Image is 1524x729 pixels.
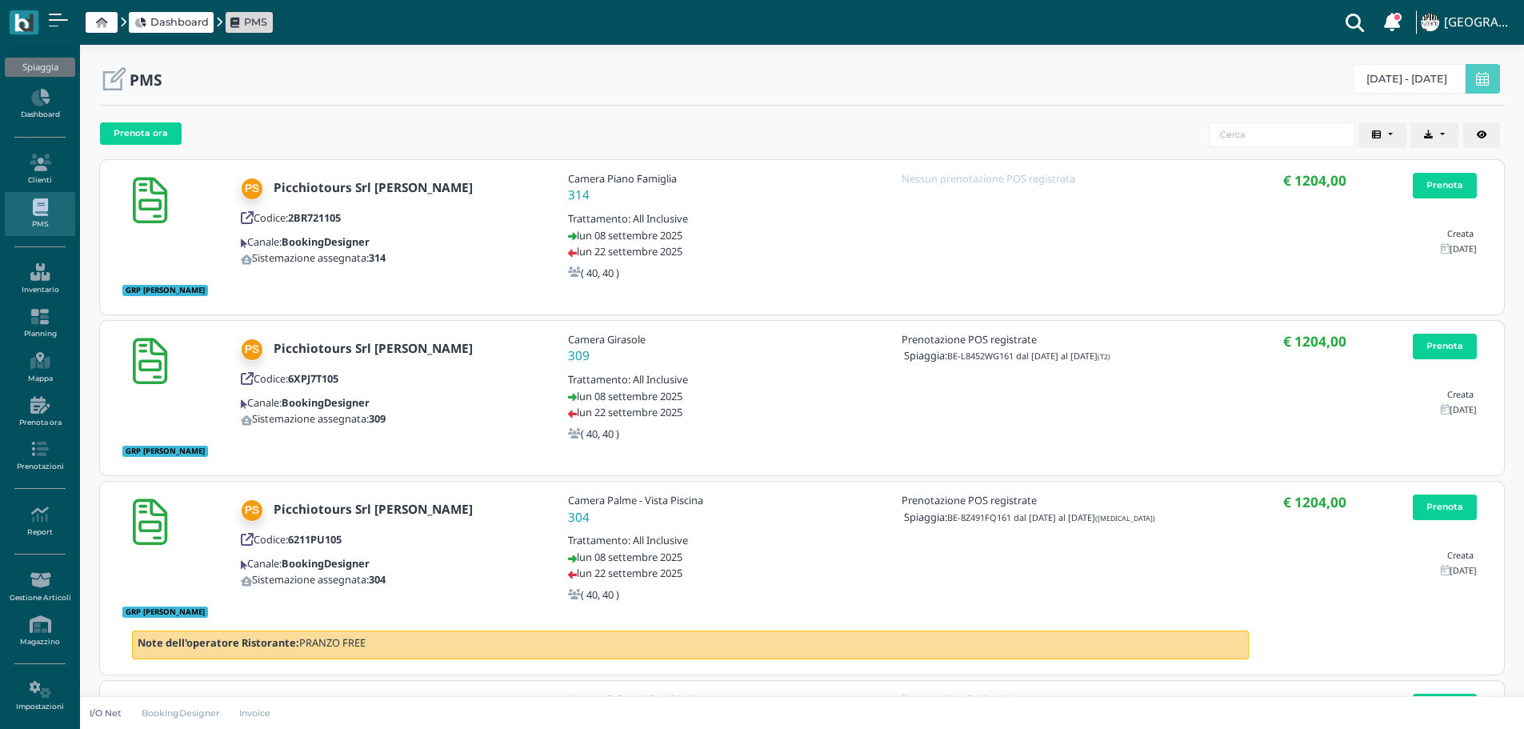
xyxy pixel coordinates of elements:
[568,511,886,525] h4: 304
[288,371,338,386] b: 6XPJ7T105
[902,334,1154,345] h5: Prenotazione POS registrate
[1450,566,1477,575] h6: [DATE]
[1410,679,1510,715] iframe: Help widget launcher
[247,397,370,408] h5: Canale:
[241,558,370,574] a: Canale:BookingDesigner
[130,71,162,88] h2: PMS
[577,246,682,257] h5: lun 22 settembre 2025
[5,147,74,191] a: Clienti
[100,122,182,145] button: Prenota ora
[568,535,886,546] h5: Trattamento: All Inclusive
[274,340,473,357] b: Picchiotours Srl [PERSON_NAME]
[902,694,1154,705] h5: Prenotazione POS registrate
[5,499,74,543] a: Report
[126,285,205,295] b: GRP [PERSON_NAME]
[581,267,619,278] h5: ( 40, 40 )
[282,395,370,410] b: BookingDesigner
[230,707,282,719] a: Invoice
[126,446,205,456] b: GRP [PERSON_NAME]
[254,212,341,223] h5: Codice:
[369,250,386,265] b: 314
[1463,122,1500,148] button: Toggle custom view
[241,338,263,361] img: Picchiotours Srl T.O.
[1095,514,1155,523] small: ([MEDICAL_DATA])
[902,495,1154,506] h5: Prenotazione POS registrate
[5,257,74,301] a: Inventario
[138,635,299,650] b: Note dell'operatore Ristorante:
[254,534,342,545] h5: Codice:
[241,236,370,252] a: Canale:BookingDesigner
[568,173,886,184] h5: Camera Piano Famiglia
[581,589,619,600] h5: ( 40, 40 )
[568,334,886,345] h5: Camera Girasole
[1209,122,1355,147] input: Cerca
[241,178,263,200] img: Picchiotours Srl T.O.
[904,511,1156,528] h5: Spiaggia:
[1421,14,1438,31] img: ...
[577,567,682,579] h5: lun 22 settembre 2025
[577,230,682,241] h5: lun 08 settembre 2025
[5,302,74,346] a: Planning
[247,236,370,247] h5: Canale:
[577,407,682,418] h5: lun 22 settembre 2025
[1366,73,1447,86] span: [DATE] - [DATE]
[568,350,886,363] h4: 309
[369,411,386,426] b: 309
[1376,390,1474,399] h6: Creata
[241,499,263,522] img: Picchiotours Srl T.O.
[1291,694,1346,709] b: € 884,00
[1450,244,1477,254] h6: [DATE]
[90,122,182,150] a: Prenota ora
[1444,16,1514,30] h4: [GEOGRAPHIC_DATA]
[1450,405,1477,415] h6: [DATE]
[1283,495,1346,510] b: € 1204,00
[5,58,74,77] div: Spiaggia
[902,173,1154,184] h5: Nessun prenotazione POS registrata
[241,397,370,413] a: Canale:BookingDesigner
[288,210,341,225] b: 2BR721105
[1410,122,1458,148] button: Export
[568,374,886,385] h5: Trattamento: All Inclusive
[138,637,1242,648] h5: PRANZO FREE
[282,234,370,249] b: BookingDesigner
[90,707,122,719] p: I/O Net
[1358,122,1406,148] button: Columns
[5,675,74,719] a: Impostazioni
[1283,173,1346,188] b: € 1204,00
[577,391,682,402] h5: lun 08 settembre 2025
[5,609,74,653] a: Magazzino
[369,572,386,587] b: 304
[1418,3,1514,42] a: ... [GEOGRAPHIC_DATA]
[247,558,370,569] h5: Canale:
[947,351,1110,362] h6: BE-L8452WG161 dal [DATE] al [DATE]
[5,434,74,478] a: Prenotazioni
[5,192,74,236] a: PMS
[1413,173,1477,198] a: Prenota
[947,351,1110,367] a: BE-L8452WG161 dal [DATE] al [DATE](T2)
[252,413,386,424] h5: Sistemazione assegnata:
[1413,495,1477,520] a: Prenota
[150,14,209,30] span: Dashboard
[904,350,1156,367] h5: Spiaggia:
[5,565,74,609] a: Gestione Articoli
[274,501,473,518] b: Picchiotours Srl [PERSON_NAME]
[252,574,386,585] h5: Sistemazione assegnata:
[134,14,209,30] a: Dashboard
[1376,551,1474,560] h6: Creata
[947,513,1155,528] a: BE-8Z491FQ161 dal [DATE] al [DATE]([MEDICAL_DATA])
[568,495,886,506] h5: Camera Palme - Vista Piscina
[244,14,267,30] span: PMS
[568,213,886,224] h5: Trattamento: All Inclusive
[1098,352,1110,362] small: (T2)
[577,551,682,563] h5: lun 08 settembre 2025
[568,694,886,705] h5: Camera Palme - Vista Piscina
[5,82,74,126] a: Dashboard
[230,14,267,30] a: PMS
[1376,229,1474,238] h6: Creata
[288,532,342,547] b: 6211PU105
[252,252,386,263] h5: Sistemazione assegnata:
[282,556,370,571] b: BookingDesigner
[581,428,619,439] h5: ( 40, 40 )
[1358,122,1411,148] div: Colonne
[568,189,886,202] h4: 314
